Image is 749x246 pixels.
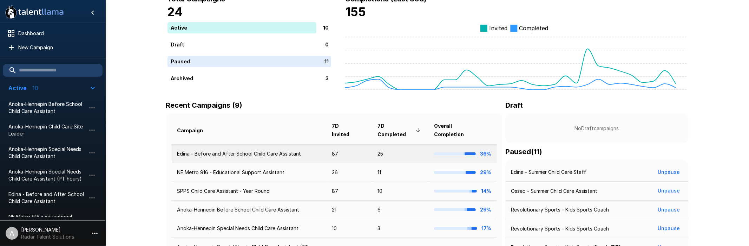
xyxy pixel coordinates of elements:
td: 3 [372,219,428,238]
button: Unpause [655,184,683,197]
td: 87 [326,182,372,201]
p: Osseo - Summer Child Care Assistant [511,188,597,195]
b: Draft [505,101,523,109]
p: 10 [323,24,329,31]
b: 17% [481,225,491,231]
span: Campaign [177,126,212,135]
b: 29% [480,169,491,175]
button: Unpause [655,166,683,179]
td: Edina - Before and After School Child Care Assistant [172,144,326,163]
td: Anoka-Hennepin Special Needs Child Care Assistant [172,219,326,238]
p: No Draft campaigns [517,125,677,132]
b: 14% [481,188,491,194]
b: Recent Campaigns (9) [166,101,243,109]
p: Revolutionary Sports - Kids Sports Coach [511,206,609,213]
td: 11 [372,163,428,182]
td: 21 [326,201,372,219]
b: 155 [345,5,366,19]
td: 36 [326,163,372,182]
button: Unpause [655,222,683,235]
td: Anoka-Hennepin Before School Child Care Assistant [172,201,326,219]
b: 36% [480,151,491,157]
td: 6 [372,201,428,219]
p: 11 [324,58,329,65]
td: 10 [372,182,428,201]
b: 29% [480,207,491,213]
p: Edina - Summer Child Care Staff [511,169,586,176]
span: 7D Completed [377,122,423,139]
p: 3 [326,75,329,82]
p: 0 [325,41,329,48]
b: 24 [167,5,183,19]
span: Overall Completion [434,122,491,139]
p: Revolutionary Sports - Kids Sports Coach [511,225,609,232]
td: 10 [326,219,372,238]
td: 25 [372,144,428,163]
span: 7D Invited [332,122,366,139]
td: 87 [326,144,372,163]
td: SPPS Child Care Assistant - Year Round [172,182,326,201]
b: Paused ( 11 ) [505,147,542,156]
button: Unpause [655,203,683,216]
td: NE Metro 916 - Educational Support Assistant [172,163,326,182]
